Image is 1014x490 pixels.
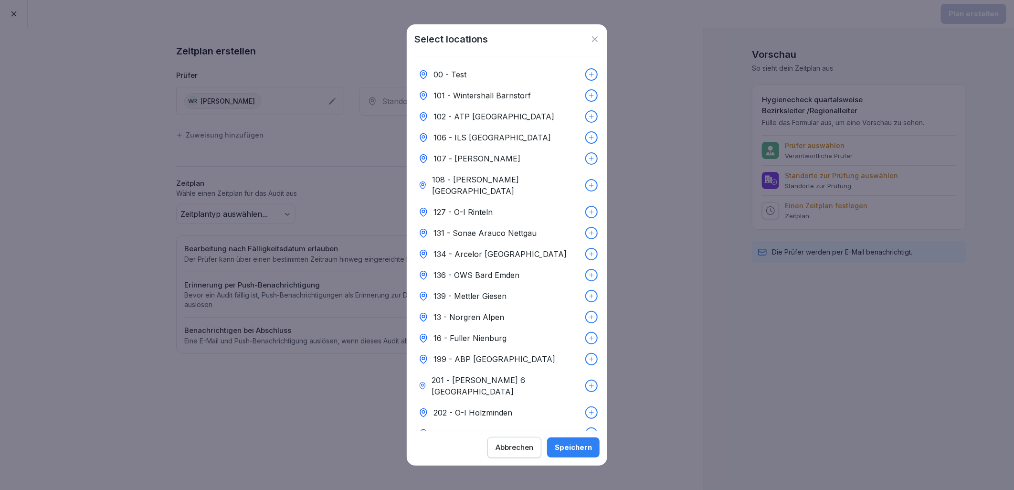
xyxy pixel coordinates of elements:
p: 202 - O-I Holzminden [433,407,512,418]
p: 108 - [PERSON_NAME][GEOGRAPHIC_DATA] [432,174,581,197]
div: Speichern [555,442,592,453]
p: 131 - Sonae Arauco Nettgau [433,227,537,239]
p: 106 - ILS [GEOGRAPHIC_DATA] [433,132,551,143]
p: 13 - Norgren Alpen [433,311,504,323]
h1: Select locations [414,32,488,46]
p: 16 - Fuller Nienburg [433,332,507,344]
div: Abbrechen [496,442,533,453]
p: 101 - Wintershall Barnstorf [433,90,531,101]
button: Speichern [547,437,600,458]
p: 102 - ATP [GEOGRAPHIC_DATA] [433,111,554,122]
p: 127 - O-I Rinteln [433,206,493,218]
p: 203 - Sparkasse Lemgo [433,428,520,439]
p: 00 - Test [433,69,466,80]
p: 107 - [PERSON_NAME] [433,153,520,164]
p: 136 - OWS Bard Emden [433,269,519,281]
p: 139 - Mettler Giesen [433,290,507,302]
button: Abbrechen [487,437,541,458]
p: 201 - [PERSON_NAME] 6 [GEOGRAPHIC_DATA] [432,374,581,397]
p: 199 - ABP [GEOGRAPHIC_DATA] [433,353,555,365]
p: 134 - Arcelor [GEOGRAPHIC_DATA] [433,248,567,260]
